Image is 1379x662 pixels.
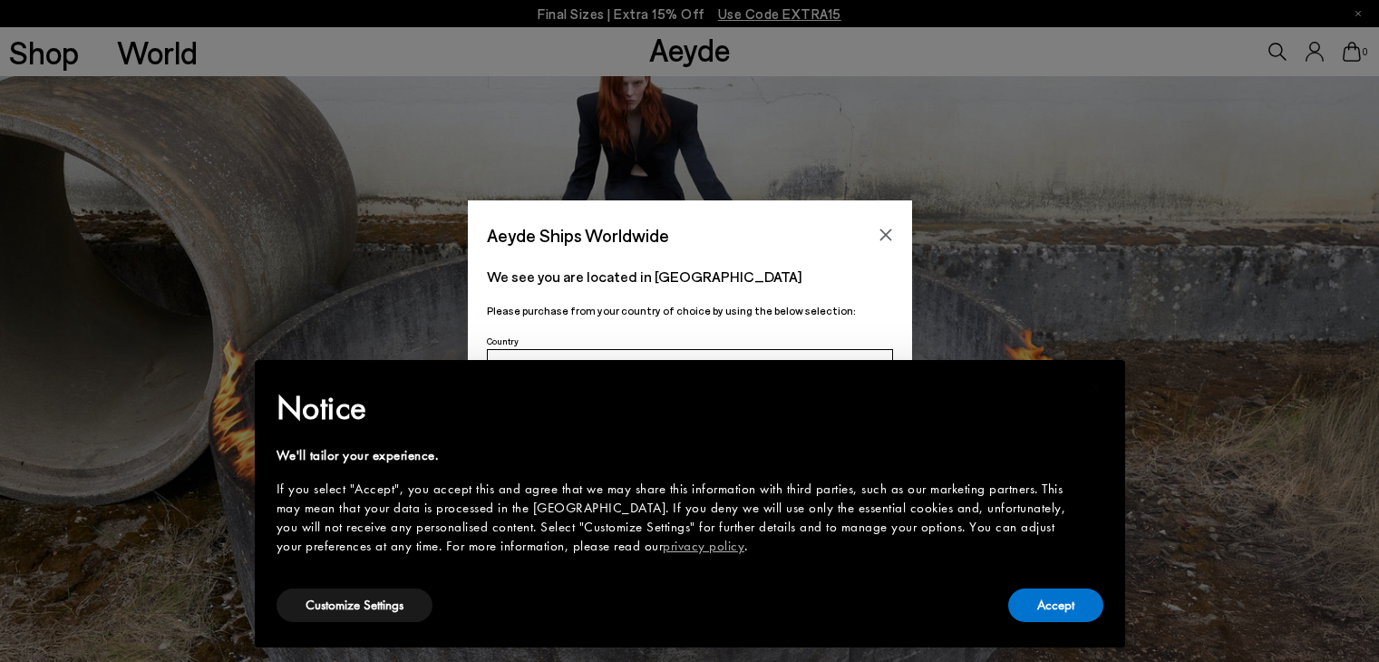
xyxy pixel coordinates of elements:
[487,219,669,251] span: Aeyde Ships Worldwide
[663,537,744,555] a: privacy policy
[487,336,519,346] span: Country
[277,480,1074,556] div: If you select "Accept", you accept this and agree that we may share this information with third p...
[277,385,1074,432] h2: Notice
[1008,589,1103,622] button: Accept
[872,221,899,248] button: Close
[1074,365,1118,409] button: Close this notice
[1090,373,1102,401] span: ×
[487,302,893,319] p: Please purchase from your country of choice by using the below selection:
[277,589,432,622] button: Customize Settings
[277,446,1074,465] div: We'll tailor your experience.
[487,266,893,287] p: We see you are located in [GEOGRAPHIC_DATA]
